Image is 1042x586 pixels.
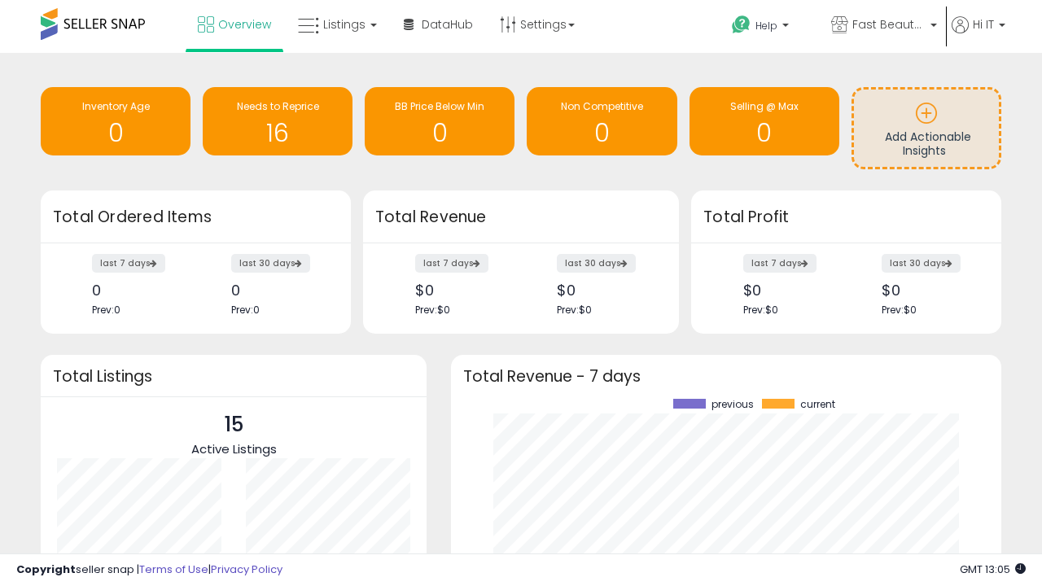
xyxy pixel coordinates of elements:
span: Prev: 0 [92,303,120,317]
i: Get Help [731,15,751,35]
h3: Total Revenue - 7 days [463,370,989,383]
a: Add Actionable Insights [854,90,999,167]
strong: Copyright [16,562,76,577]
div: 0 [92,282,183,299]
span: Prev: $0 [743,303,778,317]
span: Prev: $0 [415,303,450,317]
h3: Total Listings [53,370,414,383]
a: Selling @ Max 0 [690,87,839,155]
a: Non Competitive 0 [527,87,676,155]
div: $0 [415,282,509,299]
span: Selling @ Max [730,99,799,113]
span: Add Actionable Insights [885,129,971,160]
span: Active Listings [191,440,277,457]
label: last 30 days [557,254,636,273]
span: Prev: $0 [557,303,592,317]
span: Inventory Age [82,99,150,113]
span: current [800,399,835,410]
div: seller snap | | [16,562,282,578]
span: DataHub [422,16,473,33]
span: BB Price Below Min [395,99,484,113]
label: last 30 days [231,254,310,273]
p: 15 [191,409,277,440]
label: last 7 days [743,254,817,273]
a: Terms of Use [139,562,208,577]
div: 0 [231,282,322,299]
h3: Total Revenue [375,206,667,229]
span: Fast Beauty ([GEOGRAPHIC_DATA]) [852,16,926,33]
h1: 0 [49,120,182,146]
span: Overview [218,16,271,33]
a: Inventory Age 0 [41,87,190,155]
a: Hi IT [952,16,1005,53]
label: last 7 days [415,254,488,273]
h1: 0 [698,120,831,146]
span: Prev: 0 [231,303,260,317]
a: Privacy Policy [211,562,282,577]
a: Needs to Reprice 16 [203,87,352,155]
div: $0 [557,282,650,299]
div: $0 [743,282,834,299]
label: last 7 days [92,254,165,273]
span: Prev: $0 [882,303,917,317]
span: 2025-10-7 13:05 GMT [960,562,1026,577]
h3: Total Ordered Items [53,206,339,229]
h1: 0 [373,120,506,146]
span: Listings [323,16,366,33]
span: previous [711,399,754,410]
span: Needs to Reprice [237,99,319,113]
h1: 16 [211,120,344,146]
label: last 30 days [882,254,961,273]
a: BB Price Below Min 0 [365,87,514,155]
span: Help [755,19,777,33]
h3: Total Profit [703,206,989,229]
h1: 0 [535,120,668,146]
span: Non Competitive [561,99,643,113]
span: Hi IT [973,16,994,33]
a: Help [719,2,817,53]
div: $0 [882,282,973,299]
